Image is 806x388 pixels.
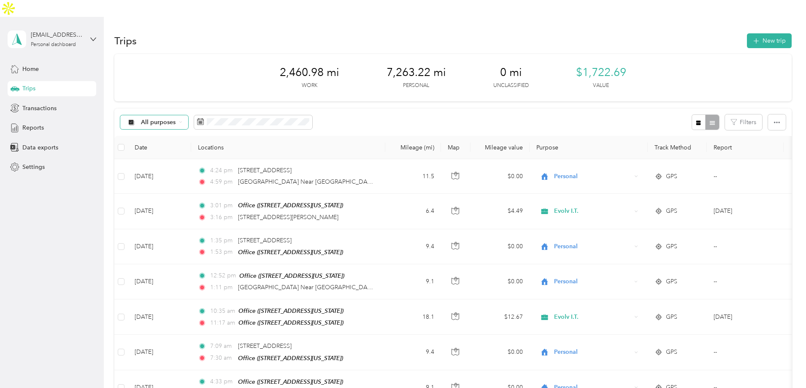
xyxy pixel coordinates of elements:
td: $0.00 [471,335,530,370]
span: Office ([STREET_ADDRESS][US_STATE]) [238,249,343,255]
span: [GEOGRAPHIC_DATA] Near [GEOGRAPHIC_DATA], [GEOGRAPHIC_DATA] [238,284,440,291]
td: [DATE] [128,335,191,370]
span: 1:11 pm [210,283,234,292]
td: 6.4 [385,194,441,229]
td: 9.4 [385,229,441,264]
h1: Trips [114,36,137,45]
p: Unclassified [493,82,529,90]
span: Personal [554,277,631,286]
span: Transactions [22,104,57,113]
span: 3:16 pm [210,213,234,222]
th: Map [441,136,471,159]
span: 7:09 am [210,342,234,351]
span: Office ([STREET_ADDRESS][US_STATE]) [238,319,343,326]
span: 0 mi [500,66,522,79]
span: 2,460.98 mi [280,66,339,79]
span: GPS [666,206,677,216]
td: $0.00 [471,229,530,264]
span: $1,722.69 [576,66,626,79]
th: Locations [191,136,385,159]
td: $12.67 [471,299,530,335]
span: 11:17 am [210,318,235,328]
th: Date [128,136,191,159]
p: Work [302,82,317,90]
td: -- [707,264,784,299]
span: 10:35 am [210,307,235,316]
span: All purposes [141,119,176,125]
p: Personal [403,82,429,90]
span: 4:59 pm [210,177,234,187]
span: Data exports [22,143,58,152]
td: $4.49 [471,194,530,229]
span: GPS [666,172,677,181]
th: Purpose [530,136,648,159]
td: [DATE] [128,264,191,299]
td: [DATE] [128,194,191,229]
div: [EMAIL_ADDRESS][DOMAIN_NAME] [31,30,84,39]
span: Personal [554,242,631,251]
td: [DATE] [128,299,191,335]
span: GPS [666,242,677,251]
td: -- [707,159,784,194]
span: 7:30 am [210,353,234,363]
span: Trips [22,84,35,93]
td: $0.00 [471,159,530,194]
span: Office ([STREET_ADDRESS][US_STATE]) [238,307,343,314]
span: 4:33 pm [210,377,234,386]
span: [STREET_ADDRESS] [238,237,292,244]
p: Value [593,82,609,90]
span: 1:53 pm [210,247,234,257]
span: Reports [22,123,44,132]
span: Office ([STREET_ADDRESS][US_STATE]) [238,202,343,209]
td: Sep 2025 [707,299,784,335]
span: GPS [666,277,677,286]
span: GPS [666,312,677,322]
iframe: Everlance-gr Chat Button Frame [759,341,806,388]
span: 7,263.22 mi [387,66,446,79]
td: [DATE] [128,229,191,264]
span: Office ([STREET_ADDRESS][US_STATE]) [238,378,343,385]
div: Personal dashboard [31,42,76,47]
th: Report [707,136,784,159]
td: -- [707,229,784,264]
span: Settings [22,163,45,171]
button: Filters [725,114,762,130]
td: 9.4 [385,335,441,370]
span: [STREET_ADDRESS][PERSON_NAME] [238,214,338,221]
td: 11.5 [385,159,441,194]
td: 9.1 [385,264,441,299]
span: Office ([STREET_ADDRESS][US_STATE]) [238,355,343,361]
span: GPS [666,347,677,357]
th: Mileage value [471,136,530,159]
button: New trip [747,33,792,48]
span: Office ([STREET_ADDRESS][US_STATE]) [239,272,344,279]
td: -- [707,335,784,370]
span: Home [22,65,39,73]
span: 4:24 pm [210,166,234,175]
span: Personal [554,347,631,357]
span: 1:35 pm [210,236,234,245]
th: Mileage (mi) [385,136,441,159]
td: [DATE] [128,159,191,194]
span: 3:01 pm [210,201,234,210]
span: [STREET_ADDRESS] [238,342,292,350]
span: [STREET_ADDRESS] [238,167,292,174]
span: 12:52 pm [210,271,236,280]
th: Track Method [648,136,707,159]
span: Personal [554,172,631,181]
span: Evolv I.T. [554,312,631,322]
span: [GEOGRAPHIC_DATA] Near [GEOGRAPHIC_DATA], [GEOGRAPHIC_DATA] [238,178,440,185]
td: $0.00 [471,264,530,299]
td: Sep 2025 [707,194,784,229]
td: 18.1 [385,299,441,335]
span: Evolv I.T. [554,206,631,216]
